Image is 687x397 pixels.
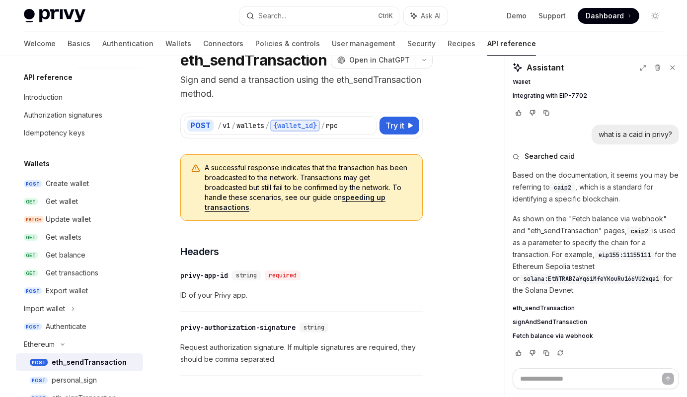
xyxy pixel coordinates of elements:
span: Searched caid [525,151,575,161]
p: Sign and send a transaction using the eth_sendTransaction method. [180,73,423,101]
button: Try it [380,117,419,134]
div: privy-authorization-signature [180,323,296,332]
div: rpc [326,121,338,131]
button: Toggle dark mode [647,8,663,24]
a: Support [538,11,566,21]
div: Search... [258,10,286,22]
a: API reference [487,32,536,56]
div: eth_sendTransaction [52,356,127,368]
span: Fetch balance via webhook [513,332,593,340]
p: As shown on the "Fetch balance via webhook" and "eth_sendTransaction" pages, is used as a paramet... [513,213,679,296]
a: Dashboard [578,8,639,24]
span: caip2 [631,227,648,235]
a: User management [332,32,395,56]
a: POSTAuthenticate [16,318,143,335]
span: POST [24,180,42,188]
span: GET [24,252,38,259]
span: string [236,271,257,279]
span: A successful response indicates that the transaction has been broadcasted to the network. Transac... [205,163,412,212]
a: GETGet balance [16,246,143,264]
a: GETGet wallets [16,228,143,246]
span: Headers [180,245,219,259]
span: ID of your Privy app. [180,289,423,301]
div: Update wallet [46,213,91,225]
span: Ctrl K [378,12,393,20]
div: Get wallets [46,231,81,243]
div: Authenticate [46,321,86,332]
span: POST [30,377,48,384]
div: / [231,121,235,131]
span: solana:EtWTRABZaYq6iMfeYKouRu166VU2xqa1 [524,275,659,283]
h1: eth_sendTransaction [180,51,327,69]
div: Import wallet [24,303,65,315]
span: Ask AI [421,11,441,21]
div: {wallet_id} [270,120,320,132]
div: what is a caid in privy? [599,130,672,139]
div: Create wallet [46,178,89,190]
span: GET [24,198,38,205]
a: Integrating with EIP-7702 [513,92,679,100]
span: Dashboard [586,11,624,21]
span: Wallet [513,78,531,86]
div: Authorization signatures [24,109,102,121]
div: / [265,121,269,131]
a: Idempotency keys [16,124,143,142]
span: Integrating with EIP-7702 [513,92,587,100]
a: Wallets [165,32,191,56]
span: POST [24,323,42,331]
div: required [265,270,301,280]
h5: Wallets [24,158,50,170]
a: Authorization signatures [16,106,143,124]
div: wallets [236,121,264,131]
a: Wallet [513,78,679,86]
button: Ask AI [404,7,448,25]
span: Open in ChatGPT [349,55,410,65]
span: eth_sendTransaction [513,304,575,312]
a: Recipes [448,32,475,56]
svg: Warning [191,164,201,174]
a: signAndSendTransaction [513,318,679,326]
div: Get transactions [46,267,98,279]
a: Introduction [16,88,143,106]
span: GET [24,269,38,277]
a: POSTExport wallet [16,282,143,300]
a: GETGet transactions [16,264,143,282]
span: signAndSendTransaction [513,318,587,326]
a: POSTpersonal_sign [16,371,143,389]
a: Basics [68,32,90,56]
div: privy-app-id [180,270,228,280]
button: Search...CtrlK [239,7,398,25]
div: Ethereum [24,338,55,350]
div: Get balance [46,249,85,261]
span: Request authorization signature. If multiple signatures are required, they should be comma separa... [180,341,423,365]
span: Try it [385,120,404,132]
span: POST [30,359,48,366]
div: Get wallet [46,196,78,207]
a: Authentication [102,32,153,56]
span: string [304,324,324,331]
div: Idempotency keys [24,127,85,139]
a: POSTCreate wallet [16,175,143,193]
a: Welcome [24,32,56,56]
a: Policies & controls [255,32,320,56]
h5: API reference [24,71,73,83]
div: Introduction [24,91,63,103]
span: GET [24,234,38,241]
div: Export wallet [46,285,88,297]
a: Demo [507,11,527,21]
span: POST [24,287,42,295]
a: Connectors [203,32,243,56]
a: POSTeth_sendTransaction [16,353,143,371]
div: POST [187,120,214,132]
span: Assistant [527,62,564,73]
span: caip2 [554,184,571,192]
div: personal_sign [52,374,97,386]
a: GETGet wallet [16,193,143,210]
a: Security [407,32,436,56]
span: PATCH [24,216,44,223]
button: Searched caid [513,151,679,161]
a: eth_sendTransaction [513,304,679,312]
button: Send message [662,373,674,385]
a: Fetch balance via webhook [513,332,679,340]
div: / [321,121,325,131]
